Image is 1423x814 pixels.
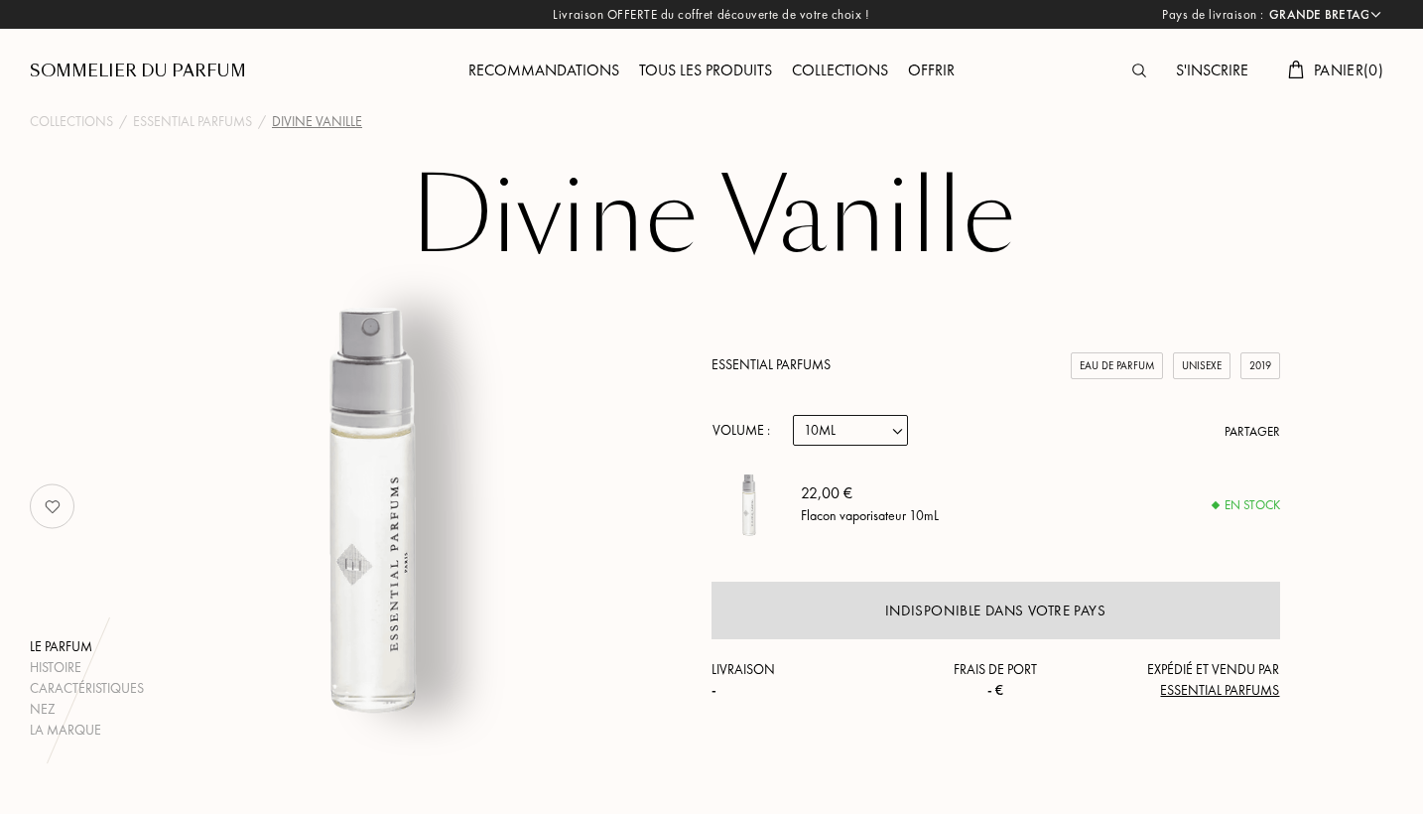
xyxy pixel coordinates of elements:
a: Collections [30,111,113,132]
a: Offrir [898,60,965,80]
div: Expédié et vendu par [1091,659,1280,701]
div: Indisponible dans votre pays [885,600,1106,622]
span: Panier ( 0 ) [1314,60,1383,80]
a: Essential Parfums [711,355,831,373]
a: S'inscrire [1166,60,1258,80]
div: Volume : [711,415,781,446]
div: 2019 [1240,352,1280,379]
h1: Divine Vanille [215,163,1208,272]
div: Tous les produits [629,59,782,84]
div: Partager [1225,422,1280,442]
div: S'inscrire [1166,59,1258,84]
span: - € [987,681,1003,699]
div: Eau de Parfum [1071,352,1163,379]
div: Flacon vaporisateur 10mL [801,504,939,525]
img: cart.svg [1288,61,1304,78]
img: search_icn.svg [1132,64,1146,77]
div: Caractéristiques [30,678,144,699]
a: Tous les produits [629,60,782,80]
img: no_like_p.png [33,486,72,526]
div: La marque [30,720,144,741]
div: Nez [30,699,144,720]
img: Divine Vanille Essential Parfums [711,466,786,540]
div: Frais de port [901,659,1091,701]
div: Collections [782,59,898,84]
div: Livraison [711,659,901,701]
span: Essential Parfums [1160,681,1279,699]
div: Offrir [898,59,965,84]
a: Essential Parfums [133,111,252,132]
div: Divine Vanille [272,111,362,132]
div: 22,00 € [801,480,939,504]
div: En stock [1213,495,1280,515]
div: / [119,111,127,132]
a: Sommelier du Parfum [30,60,246,83]
span: - [711,681,716,699]
span: Pays de livraison : [1162,5,1264,25]
div: / [258,111,266,132]
div: Le parfum [30,636,144,657]
div: Histoire [30,657,144,678]
a: Recommandations [458,60,629,80]
a: Collections [782,60,898,80]
div: Unisexe [1173,352,1230,379]
img: Divine Vanille Essential Parfums [126,252,614,741]
div: Recommandations [458,59,629,84]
